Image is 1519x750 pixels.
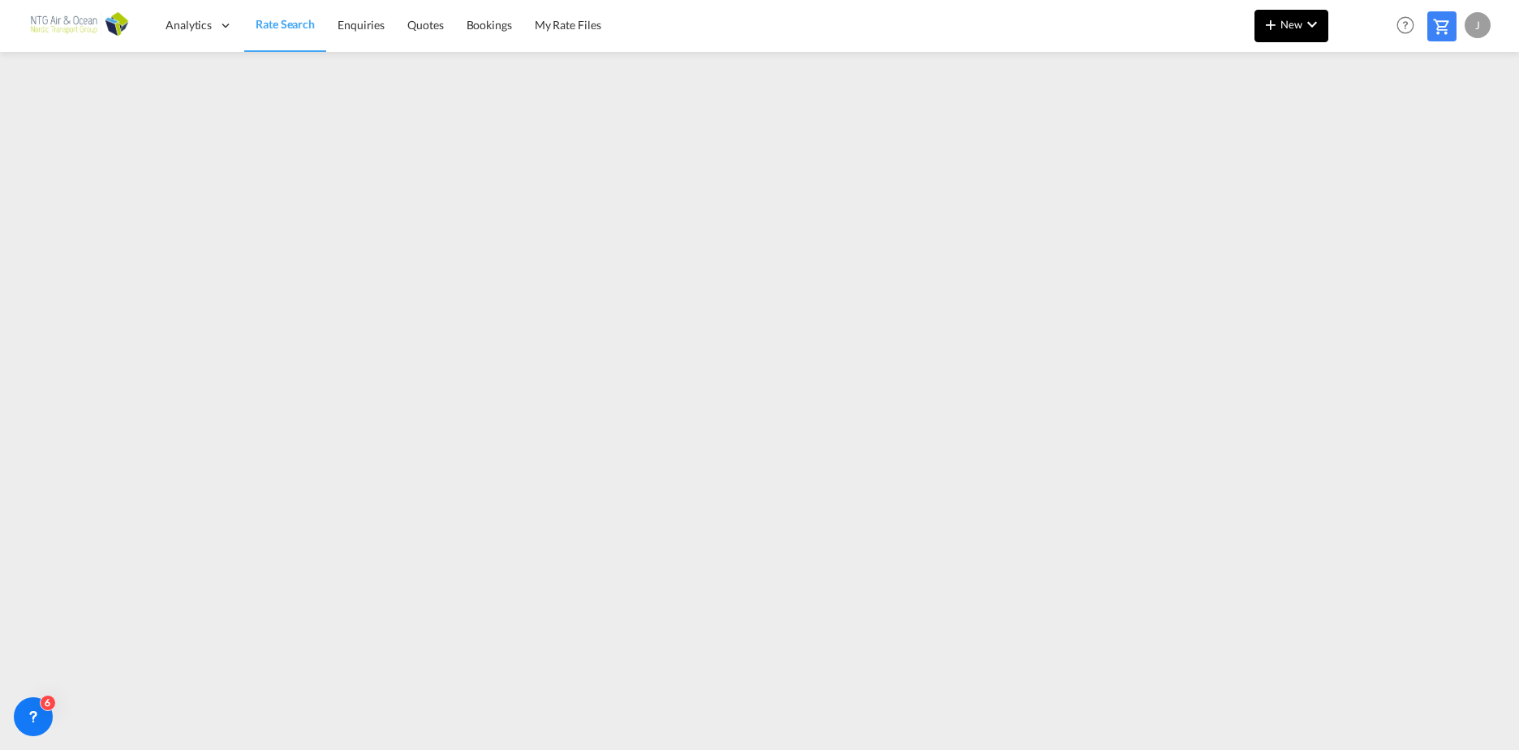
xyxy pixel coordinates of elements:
div: J [1465,12,1491,38]
span: Help [1392,11,1419,39]
span: Enquiries [338,18,385,32]
md-icon: icon-chevron-down [1302,15,1322,34]
md-icon: icon-plus 400-fg [1261,15,1280,34]
span: My Rate Files [535,18,601,32]
span: New [1261,18,1322,31]
div: Help [1392,11,1427,41]
button: icon-plus 400-fgNewicon-chevron-down [1254,10,1328,42]
span: Bookings [467,18,512,32]
img: e656f910b01211ecad38b5b032e214e6.png [24,7,134,44]
span: Rate Search [256,17,315,31]
span: Analytics [166,17,212,33]
span: Quotes [407,18,443,32]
